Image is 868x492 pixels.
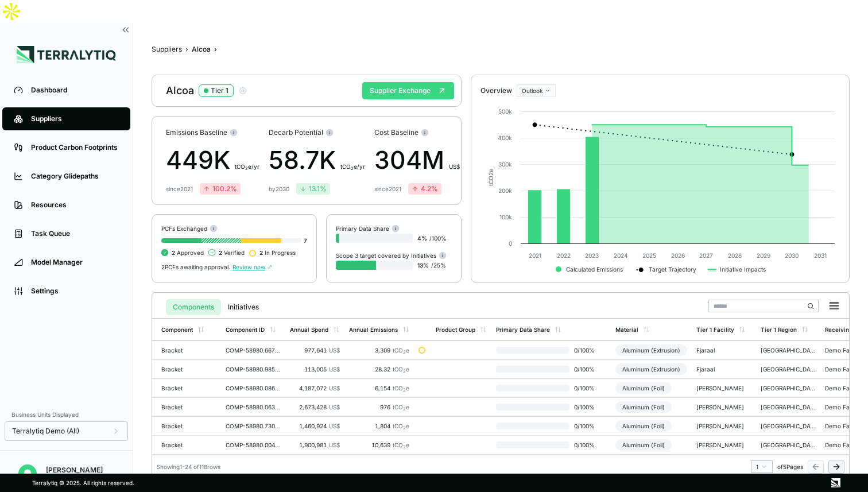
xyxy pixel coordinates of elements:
[761,326,797,333] div: Tier 1 Region
[166,142,259,179] div: 449K
[557,252,571,259] text: 2022
[269,128,365,137] div: Decarb Potential
[5,408,128,421] div: Business Units Displayed
[728,252,742,259] text: 2028
[761,385,816,392] div: [GEOGRAPHIC_DATA]
[226,326,265,333] div: Component ID
[221,299,266,315] button: Initiatives
[161,385,216,392] div: Bracket
[349,326,398,333] div: Annual Emissions
[290,404,340,410] div: 2,673,428
[615,363,687,375] div: Aluminum (Extrusion)
[374,185,401,192] div: since 2021
[498,134,512,141] text: 400k
[329,423,340,429] span: US$
[393,385,409,392] span: tCO e
[403,406,406,412] sub: 2
[403,369,406,374] sub: 2
[569,366,606,373] span: 0 / 100 %
[761,366,816,373] div: [GEOGRAPHIC_DATA]
[31,229,119,238] div: Task Queue
[761,441,816,448] div: [GEOGRAPHIC_DATA]
[340,163,365,170] span: t CO e/yr
[569,441,606,448] span: 0 / 100 %
[12,427,79,436] span: Terralytiq Demo (All)
[615,401,672,413] div: Aluminum (Foil)
[349,385,409,392] div: 6,154
[31,200,119,210] div: Resources
[349,404,409,410] div: 976
[569,423,606,429] span: 0 / 100 %
[480,86,512,95] div: Overview
[226,366,281,373] div: COMP-58980.985323016904871
[166,128,259,137] div: Emissions Baseline
[31,286,119,296] div: Settings
[517,84,556,97] button: Outlook
[31,143,119,152] div: Product Carbon Footprints
[336,224,400,233] div: Primary Data Share
[696,385,751,392] div: [PERSON_NAME]
[403,444,406,450] sub: 2
[831,478,840,487] img: Terralytiq logo
[696,366,751,373] div: Fjaraal
[192,45,211,54] div: Alcoa
[649,266,696,273] text: Target Trajectory
[161,423,216,429] div: Bracket
[393,366,409,373] span: tCO e
[403,350,406,355] sub: 2
[226,423,281,429] div: COMP-58980.73012333381736
[615,344,687,356] div: Aluminum (Extrusion)
[152,45,182,54] button: Suppliers
[529,252,541,259] text: 2021
[226,441,281,448] div: COMP-58980.00471763864061892
[18,464,37,483] img: Alex Pfeiffer
[172,249,175,256] span: 2
[756,463,768,470] div: 1
[393,441,409,448] span: tCO e
[449,163,460,170] span: US$
[569,385,606,392] span: 0 / 100 %
[374,128,460,137] div: Cost Baseline
[329,404,340,410] span: US$
[699,252,713,259] text: 2027
[166,185,193,192] div: since 2021
[161,224,307,233] div: PCFs Exchanged
[615,326,638,333] div: Material
[219,249,245,256] span: Verified
[290,326,328,333] div: Annual Spend
[185,45,188,54] span: ›
[761,404,816,410] div: [GEOGRAPHIC_DATA]
[31,114,119,123] div: Suppliers
[161,264,230,270] span: 2 PCFs awaiting approval.
[290,366,340,373] div: 113,005
[569,347,606,354] span: 0 / 100 %
[671,252,685,259] text: 2026
[785,252,799,259] text: 2030
[487,172,494,176] tspan: 2
[403,388,406,393] sub: 2
[329,385,340,392] span: US$
[329,347,340,354] span: US$
[522,87,542,94] span: Outlook
[566,266,623,273] text: Calculated Emissions
[720,266,766,273] text: Initiative Impacts
[329,441,340,448] span: US$
[166,84,247,98] div: Alcoa
[499,214,512,220] text: 100k
[300,184,327,193] div: 13.1 %
[259,249,296,256] span: In Progress
[614,252,628,259] text: 2024
[431,262,446,269] span: / 25 %
[290,423,340,429] div: 1,460,924
[751,460,773,473] button: 1
[290,385,340,392] div: 4,187,072
[31,172,119,181] div: Category Glidepaths
[166,299,221,315] button: Components
[161,366,216,373] div: Bracket
[290,441,340,448] div: 1,900,981
[161,441,216,448] div: Bracket
[496,326,550,333] div: Primary Data Share
[349,347,409,354] div: 3,309
[269,185,289,192] div: by 2030
[374,142,460,179] div: 304M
